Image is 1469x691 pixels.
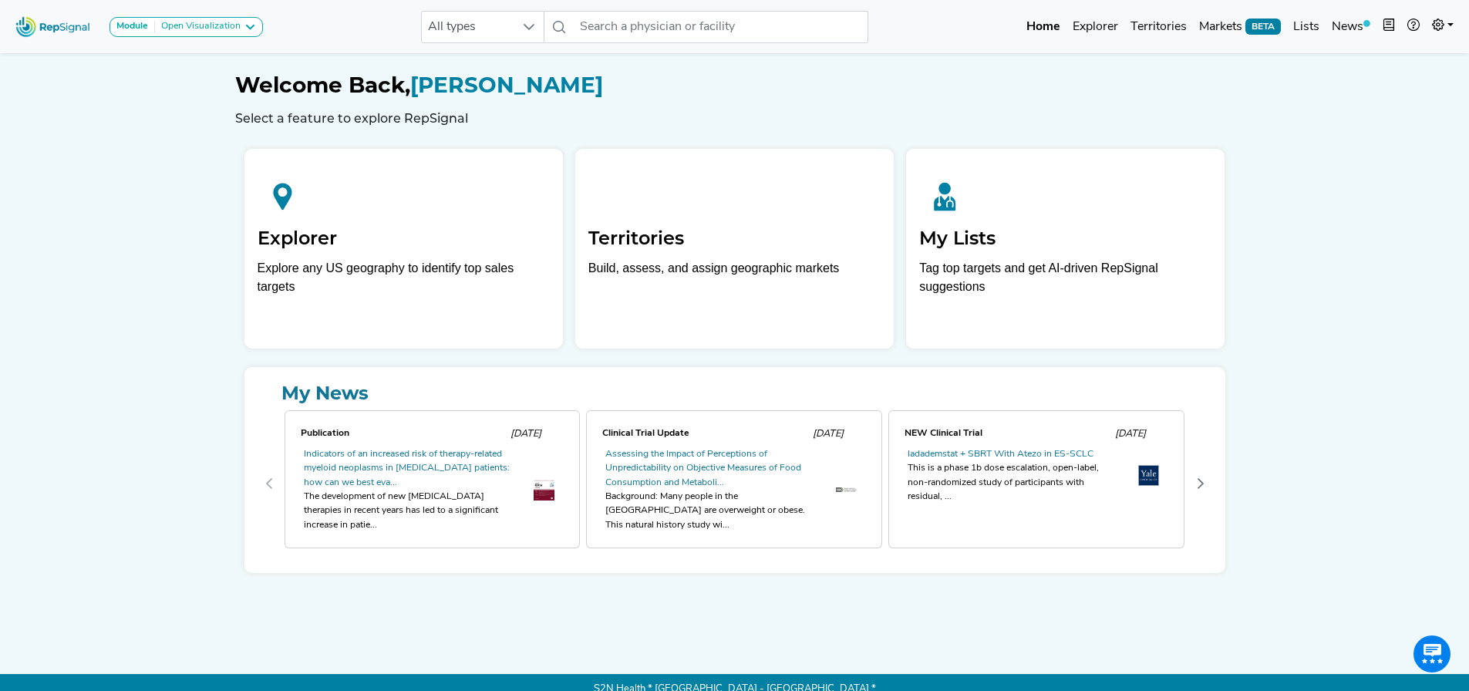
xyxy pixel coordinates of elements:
div: 0 [281,407,584,561]
span: Welcome Back, [235,72,410,98]
div: Background: Many people in the [GEOGRAPHIC_DATA] are overweight or obese. This natural history st... [605,490,817,532]
a: Explorer [1066,12,1124,42]
h2: My Lists [919,228,1211,250]
span: Clinical Trial Update [602,429,689,438]
img: OIP.MBaxDE69J6Hk2nMRfE99XQAAAA [534,480,554,501]
a: ExplorerExplore any US geography to identify top sales targets [244,149,563,349]
p: Build, assess, and assign geographic markets [588,259,881,305]
a: TerritoriesBuild, assess, and assign geographic markets [575,149,894,349]
span: All types [422,12,514,42]
span: NEW Clinical Trial [905,429,982,438]
input: Search a physician or facility [574,11,868,43]
img: th [1138,465,1159,486]
a: Indicators of an increased risk of therapy-related myeloid neoplasms in [MEDICAL_DATA] patients: ... [304,450,510,487]
span: [DATE] [510,429,541,439]
span: Publication [301,429,349,438]
div: Explore any US geography to identify top sales targets [258,259,550,296]
div: 1 [583,407,885,561]
a: Lists [1287,12,1326,42]
a: Territories [1124,12,1193,42]
h2: Territories [588,228,881,250]
a: My ListsTag top targets and get AI-driven RepSignal suggestions [906,149,1225,349]
a: Assessing the Impact of Perceptions of Unpredictability on Objective Measures of Food Consumption... [605,450,801,487]
p: Tag top targets and get AI-driven RepSignal suggestions [919,259,1211,305]
a: Home [1020,12,1066,42]
div: 2 [885,407,1188,561]
div: The development of new [MEDICAL_DATA] therapies in recent years has led to a significant increase... [304,490,515,532]
span: [DATE] [1115,429,1146,439]
a: News [1326,12,1376,42]
button: Intel Book [1376,12,1401,42]
div: This is a phase 1b dose escalation, open-label, non-randomized study of participants with residua... [908,461,1119,504]
a: Iadademstat + SBRT With Atezo in ES-SCLC [908,450,1093,459]
h1: [PERSON_NAME] [235,72,1235,99]
button: Next Page [1188,471,1213,496]
img: OIP.EV72X28H7yS3hynl53RaBgHaBq [836,487,857,492]
span: [DATE] [813,429,844,439]
span: BETA [1245,19,1281,34]
a: MarketsBETA [1193,12,1287,42]
strong: Module [116,22,148,31]
h2: Explorer [258,228,550,250]
div: Open Visualization [155,21,241,33]
a: My News [257,379,1213,407]
button: ModuleOpen Visualization [110,17,263,37]
h6: Select a feature to explore RepSignal [235,111,1235,126]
